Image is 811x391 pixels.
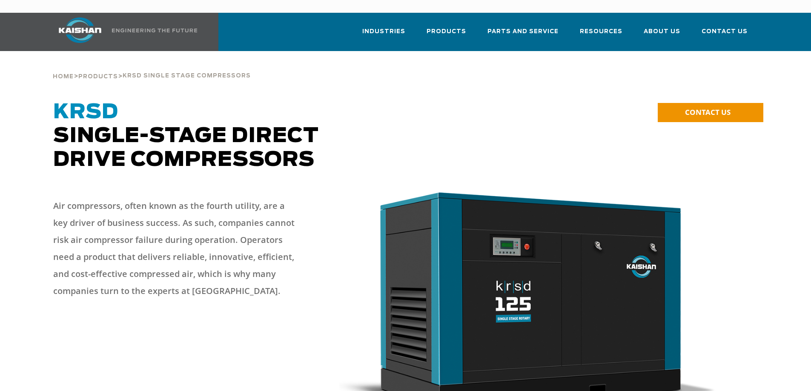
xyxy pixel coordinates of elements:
div: > > [53,51,251,83]
a: CONTACT US [658,103,763,122]
a: Industries [362,20,405,49]
p: Air compressors, often known as the fourth utility, are a key driver of business success. As such... [53,197,300,300]
a: Resources [580,20,622,49]
a: Products [427,20,466,49]
a: Products [78,72,118,80]
a: Parts and Service [487,20,559,49]
img: Engineering the future [112,29,197,32]
span: Products [427,27,466,37]
span: Single-Stage Direct Drive Compressors [53,102,319,170]
span: About Us [644,27,680,37]
span: Products [78,74,118,80]
a: Contact Us [702,20,748,49]
img: kaishan logo [48,17,112,43]
span: Parts and Service [487,27,559,37]
a: Home [53,72,74,80]
span: CONTACT US [685,107,731,117]
span: Home [53,74,74,80]
span: krsd single stage compressors [123,73,251,79]
span: Resources [580,27,622,37]
a: Kaishan USA [48,13,199,51]
span: Contact Us [702,27,748,37]
a: About Us [644,20,680,49]
span: Industries [362,27,405,37]
span: KRSD [53,102,118,123]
